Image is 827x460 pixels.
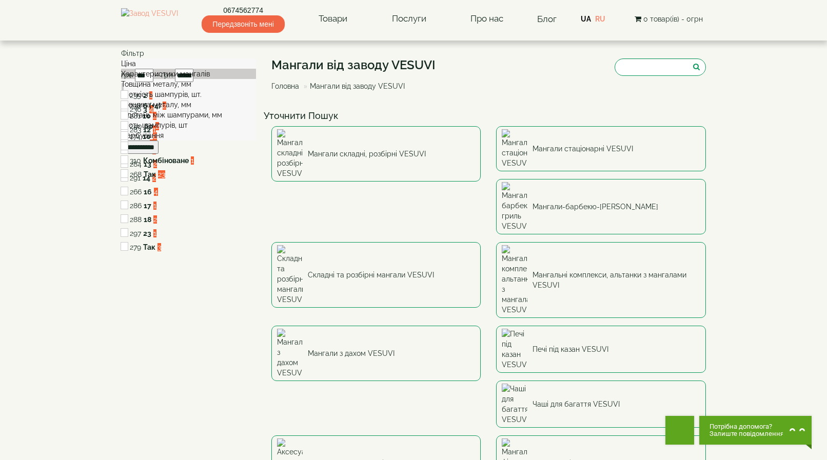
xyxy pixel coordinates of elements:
[144,201,151,211] label: 17
[130,215,142,224] span: 288
[460,7,514,31] a: Про нас
[277,329,303,378] img: Мангали з дахом VESUVI
[154,188,158,196] span: 4
[271,58,436,72] h1: Мангали від заводу VESUVI
[153,215,157,224] span: 2
[382,7,437,31] a: Послуги
[121,69,256,79] div: Характеристики мангалів
[144,214,151,225] label: 18
[632,13,706,25] button: 0 товар(ів) - 0грн
[121,110,256,120] div: Відстань між шампурами, мм
[121,130,256,141] div: Фарбування
[121,120,256,130] div: К-сть шампурів, шт
[191,156,194,165] span: 1
[130,229,141,237] span: 297
[710,423,784,430] span: Потрібна допомога?
[144,187,152,197] label: 16
[496,326,706,373] a: Печі під казан VESUVI Печі під казан VESUVI
[121,58,256,69] div: Ціна
[496,242,706,318] a: Мангальні комплекси, альтанки з мангалами VESUVI Мангальні комплекси, альтанки з мангалами VESUVI
[277,129,303,178] img: Мангали складні, розбірні VESUVI
[271,326,481,381] a: Мангали з дахом VESUVI Мангали з дахом VESUVI
[130,243,141,251] span: 279
[537,14,557,24] a: Блог
[121,89,256,99] div: Місткість шампурів, шт.
[271,126,481,182] a: Мангали складні, розбірні VESUVI Мангали складні, розбірні VESUVI
[308,7,358,31] a: Товари
[121,48,256,58] div: Фільтр
[143,228,151,238] label: 23
[502,329,527,370] img: Печі під казан VESUVI
[264,111,714,121] h4: Уточнити Пошук
[158,170,165,178] span: 23
[157,243,161,251] span: 3
[271,242,481,308] a: Складні та розбірні мангали VESUVI Складні та розбірні мангали VESUVI
[502,384,527,425] img: Чаші для багаття VESUVI
[502,182,527,231] img: Мангали-барбекю-гриль VESUVI
[271,82,299,90] a: Головна
[130,202,142,210] span: 286
[121,99,256,110] div: Товщина металу, мм
[153,202,156,210] span: 1
[496,126,706,171] a: Мангали стаціонарні VESUVI Мангали стаціонарні VESUVI
[496,381,706,428] a: Чаші для багаття VESUVI Чаші для багаття VESUVI
[595,15,605,23] a: RU
[130,156,141,165] span: 310
[496,179,706,234] a: Мангали-барбекю-гриль VESUVI Мангали-барбекю-[PERSON_NAME]
[144,169,156,179] label: Так
[202,15,284,33] span: Передзвоніть мені
[502,245,527,315] img: Мангальні комплекси, альтанки з мангалами VESUVI
[121,79,256,89] div: Товщина металу, мм
[153,229,156,237] span: 1
[121,8,178,30] img: Завод VESUVI
[277,245,303,305] img: Складні та розбірні мангали VESUVI
[130,170,142,178] span: 268
[301,81,405,91] li: Мангали від заводу VESUVI
[710,430,784,437] span: Залиште повідомлення
[665,416,694,445] button: Get Call button
[581,15,591,23] a: UA
[130,188,142,196] span: 266
[143,155,189,166] label: Комбіноване
[643,15,703,23] span: 0 товар(ів) - 0грн
[502,129,527,168] img: Мангали стаціонарні VESUVI
[202,5,284,15] a: 0674562774
[699,416,812,445] button: Chat button
[143,242,155,252] label: Так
